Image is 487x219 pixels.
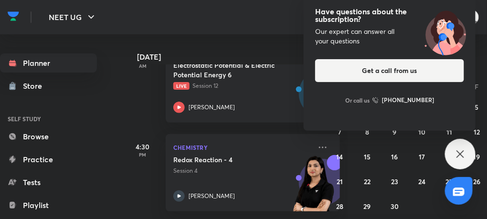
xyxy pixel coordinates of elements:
p: [PERSON_NAME] [189,103,235,112]
p: Session 4 [173,167,311,175]
abbr: Friday [475,82,479,91]
p: AM [124,63,162,69]
a: [PHONE_NUMBER] [372,95,434,105]
button: September 28, 2025 [332,198,348,214]
abbr: September 30, 2025 [391,202,399,211]
button: September 8, 2025 [360,124,375,139]
button: September 5, 2025 [469,99,485,115]
p: PM [124,152,162,157]
abbr: September 24, 2025 [418,177,425,186]
abbr: September 16, 2025 [392,152,398,161]
abbr: September 8, 2025 [365,127,369,136]
abbr: September 18, 2025 [446,152,453,161]
button: September 25, 2025 [442,174,457,189]
button: September 7, 2025 [332,124,348,139]
abbr: September 14, 2025 [337,152,343,161]
button: September 16, 2025 [387,149,402,164]
p: [PERSON_NAME] [189,192,235,200]
abbr: September 26, 2025 [473,177,480,186]
button: September 9, 2025 [387,124,402,139]
abbr: September 12, 2025 [474,127,480,136]
abbr: September 21, 2025 [337,177,343,186]
button: NEET UG [43,8,103,27]
button: September 21, 2025 [332,174,348,189]
img: ttu_illustration_new.svg [415,8,476,55]
abbr: September 28, 2025 [336,202,343,211]
button: September 29, 2025 [360,198,375,214]
div: Store [23,80,48,92]
button: September 14, 2025 [332,149,348,164]
button: September 24, 2025 [414,174,430,189]
span: Live [173,82,190,90]
button: September 18, 2025 [442,149,457,164]
button: September 22, 2025 [360,174,375,189]
button: September 26, 2025 [469,174,485,189]
abbr: September 17, 2025 [419,152,425,161]
abbr: September 23, 2025 [391,177,398,186]
abbr: September 22, 2025 [364,177,371,186]
p: Or call us [345,96,370,104]
h4: [DATE] [137,53,349,61]
img: Company Logo [8,9,19,23]
button: September 12, 2025 [469,124,485,139]
abbr: September 19, 2025 [474,152,480,161]
abbr: September 10, 2025 [418,127,425,136]
abbr: September 11, 2025 [446,127,452,136]
button: September 11, 2025 [442,124,457,139]
button: September 17, 2025 [414,149,430,164]
button: September 19, 2025 [469,149,485,164]
button: September 23, 2025 [387,174,402,189]
abbr: September 7, 2025 [338,127,341,136]
button: Get a call from us [315,59,464,82]
abbr: September 25, 2025 [446,177,453,186]
h4: Have questions about the subscription? [315,8,464,23]
div: Our expert can answer all your questions [315,27,464,46]
button: September 30, 2025 [387,198,402,214]
p: Session 12 [173,82,311,90]
h5: Electrostatic Potential & Electric Potential Energy 6 [173,61,292,80]
abbr: September 29, 2025 [364,202,371,211]
img: Avatar [299,75,345,121]
h5: Redox Reaction - 4 [173,155,292,165]
abbr: September 15, 2025 [364,152,371,161]
p: Chemistry [173,142,311,153]
h6: [PHONE_NUMBER] [382,95,434,105]
a: Company Logo [8,9,19,26]
abbr: September 5, 2025 [475,103,479,112]
abbr: September 9, 2025 [393,127,397,136]
button: September 15, 2025 [360,149,375,164]
button: September 10, 2025 [414,124,430,139]
h5: 4:30 [124,142,162,152]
